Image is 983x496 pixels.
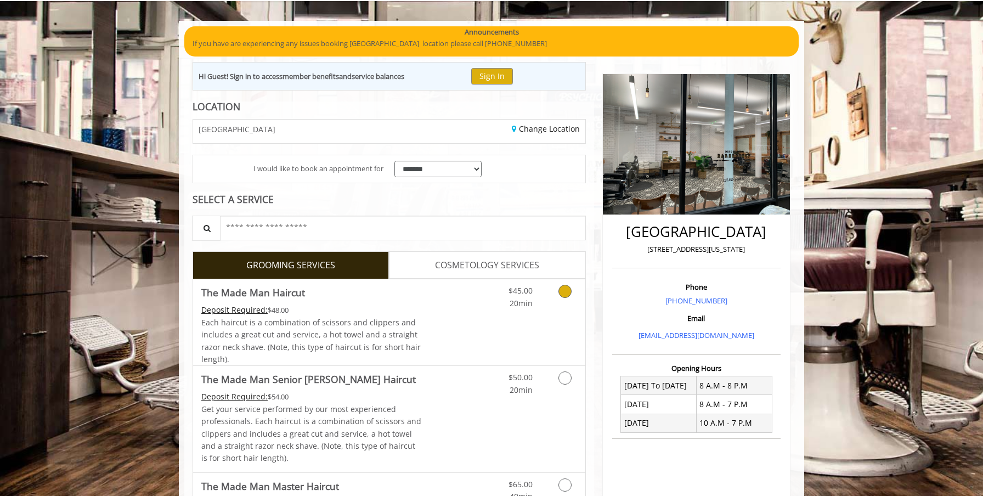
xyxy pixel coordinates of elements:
[510,385,533,395] span: 20min
[509,479,533,489] span: $65.00
[193,38,790,49] p: If you have are experiencing any issues booking [GEOGRAPHIC_DATA] location please call [PHONE_NUM...
[465,26,519,38] b: Announcements
[621,395,697,414] td: [DATE]
[696,414,772,432] td: 10 A.M - 7 P.M
[471,68,513,84] button: Sign In
[612,364,781,372] h3: Opening Hours
[512,123,580,134] a: Change Location
[615,314,778,322] h3: Email
[199,125,275,133] span: [GEOGRAPHIC_DATA]
[435,258,539,273] span: COSMETOLOGY SERVICES
[201,285,305,300] b: The Made Man Haircut
[696,376,772,395] td: 8 A.M - 8 P.M
[201,371,416,387] b: The Made Man Senior [PERSON_NAME] Haircut
[615,283,778,291] h3: Phone
[352,71,404,81] b: service balances
[509,285,533,296] span: $45.00
[199,71,404,82] div: Hi Guest! Sign in to access and
[201,304,422,316] div: $48.00
[696,395,772,414] td: 8 A.M - 7 P.M
[510,298,533,308] span: 20min
[246,258,335,273] span: GROOMING SERVICES
[621,414,697,432] td: [DATE]
[615,224,778,240] h2: [GEOGRAPHIC_DATA]
[201,478,339,494] b: The Made Man Master Haircut
[201,391,422,403] div: $54.00
[283,71,339,81] b: member benefits
[509,372,533,382] span: $50.00
[193,194,586,205] div: SELECT A SERVICE
[665,296,727,306] a: [PHONE_NUMBER]
[193,100,240,113] b: LOCATION
[201,391,268,402] span: This service needs some Advance to be paid before we block your appointment
[201,317,421,364] span: Each haircut is a combination of scissors and clippers and includes a great cut and service, a ho...
[192,216,221,240] button: Service Search
[615,244,778,255] p: [STREET_ADDRESS][US_STATE]
[201,403,422,465] p: Get your service performed by our most experienced professionals. Each haircut is a combination o...
[201,305,268,315] span: This service needs some Advance to be paid before we block your appointment
[253,163,383,174] span: I would like to book an appointment for
[639,330,754,340] a: [EMAIL_ADDRESS][DOMAIN_NAME]
[621,376,697,395] td: [DATE] To [DATE]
